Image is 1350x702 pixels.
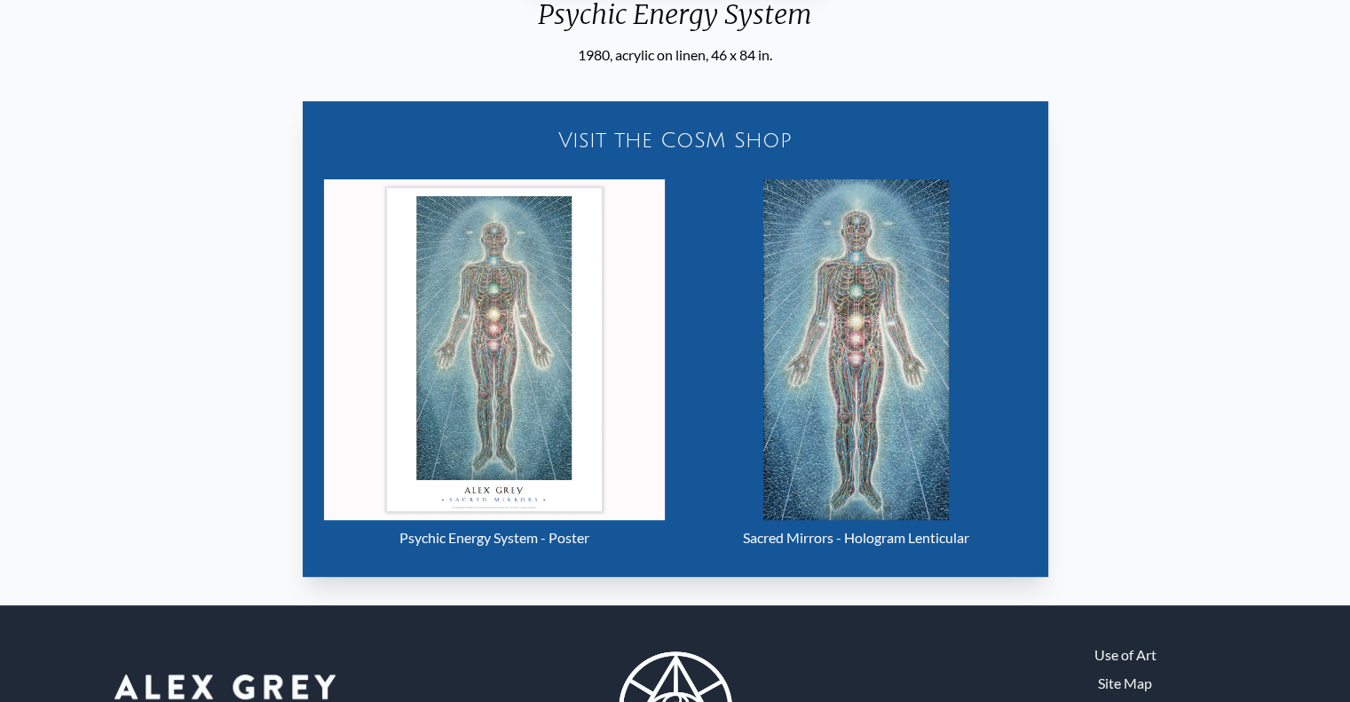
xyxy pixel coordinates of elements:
div: 1980, acrylic on linen, 46 x 84 in. [514,44,835,66]
a: Site Map [1098,673,1152,694]
a: Use of Art [1094,644,1157,666]
img: Psychic Energy System - Poster [324,179,665,520]
a: Psychic Energy System - Poster [324,179,665,556]
div: Psychic Energy System - Poster [324,520,665,556]
a: Sacred Mirrors - Hologram Lenticular [686,179,1027,556]
img: Sacred Mirrors - Hologram Lenticular [763,179,950,520]
a: Visit the CoSM Shop [313,112,1038,169]
div: Sacred Mirrors - Hologram Lenticular [686,520,1027,556]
